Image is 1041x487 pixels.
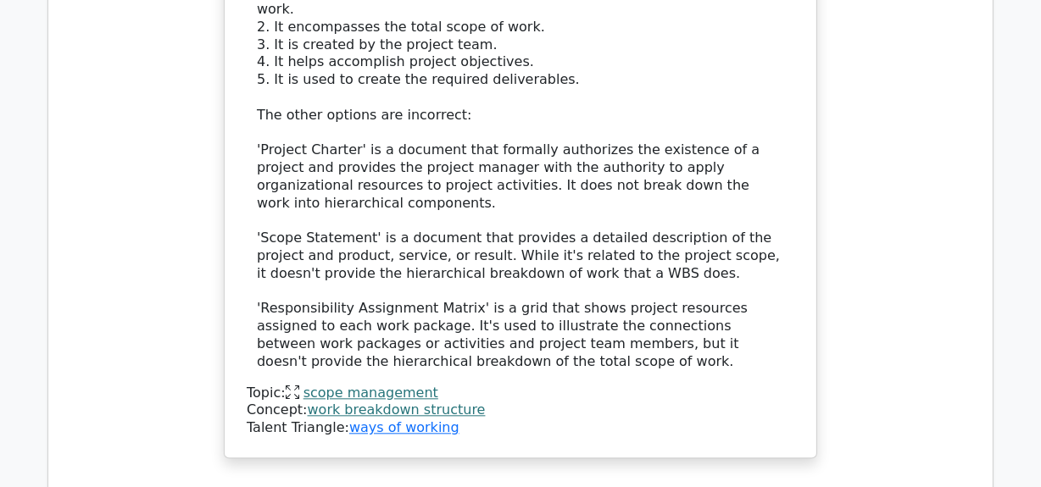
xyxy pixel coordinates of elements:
[303,385,438,401] a: scope management
[308,401,486,418] a: work breakdown structure
[247,385,794,437] div: Talent Triangle:
[349,419,459,435] a: ways of working
[247,385,794,402] div: Topic:
[247,401,794,419] div: Concept:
